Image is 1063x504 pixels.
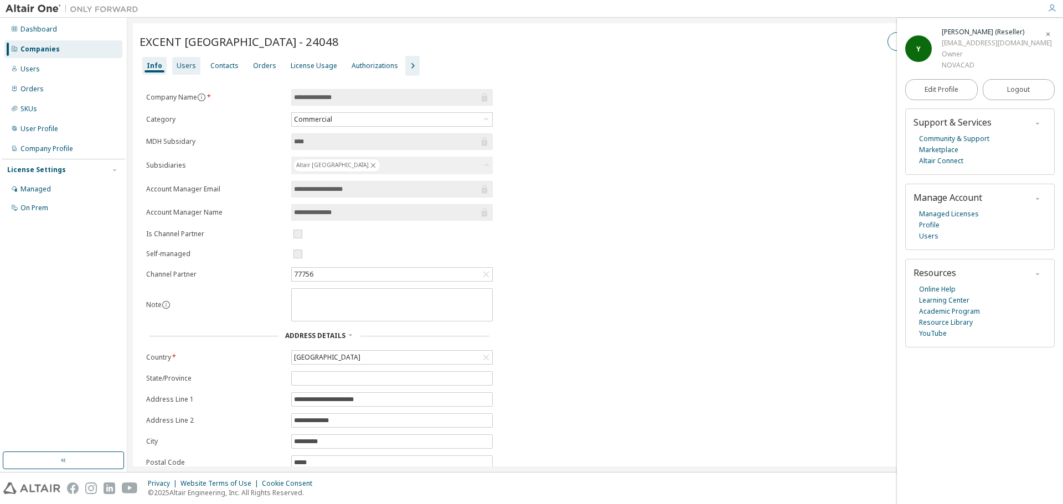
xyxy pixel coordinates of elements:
[925,85,958,94] span: Edit Profile
[919,317,973,328] a: Resource Library
[140,34,339,49] span: EXCENT [GEOGRAPHIC_DATA] - 24048
[20,45,60,54] div: Companies
[146,437,285,446] label: City
[942,60,1052,71] div: NOVACAD
[983,79,1055,100] button: Logout
[292,268,315,280] div: 77756
[291,61,337,70] div: License Usage
[20,144,73,153] div: Company Profile
[162,300,171,309] button: information
[20,204,48,212] div: On Prem
[914,267,956,279] span: Resources
[919,328,947,339] a: YouTube
[177,61,196,70] div: Users
[210,61,239,70] div: Contacts
[6,3,144,14] img: Altair One
[285,331,345,340] span: Address Details
[146,395,285,404] label: Address Line 1
[7,165,66,174] div: License Settings
[146,230,285,238] label: Is Channel Partner
[914,116,992,128] span: Support & Services
[146,458,285,467] label: Postal Code
[104,482,115,494] img: linkedin.svg
[146,185,285,194] label: Account Manager Email
[916,44,921,54] span: Y
[919,220,940,231] a: Profile
[67,482,79,494] img: facebook.svg
[919,144,958,155] a: Marketplace
[20,124,58,133] div: User Profile
[146,270,285,279] label: Channel Partner
[146,208,285,217] label: Account Manager Name
[148,479,180,488] div: Privacy
[919,295,969,306] a: Learning Center
[292,113,334,126] div: Commercial
[122,482,138,494] img: youtube.svg
[20,25,57,34] div: Dashboard
[146,374,285,383] label: State/Province
[942,38,1052,49] div: [EMAIL_ADDRESS][DOMAIN_NAME]
[919,155,963,167] a: Altair Connect
[919,306,980,317] a: Academic Program
[914,191,982,204] span: Manage Account
[146,353,285,362] label: Country
[919,209,979,220] a: Managed Licenses
[887,32,953,51] button: Activity Log
[919,133,989,144] a: Community & Support
[146,137,285,146] label: MDH Subsidary
[20,185,51,194] div: Managed
[905,79,978,100] a: Edit Profile
[262,479,319,488] div: Cookie Consent
[291,157,493,174] div: Altair [GEOGRAPHIC_DATA]
[146,161,285,170] label: Subsidiaries
[146,300,162,309] label: Note
[146,93,285,102] label: Company Name
[20,65,40,74] div: Users
[292,351,492,364] div: [GEOGRAPHIC_DATA]
[180,479,262,488] div: Website Terms of Use
[919,231,938,242] a: Users
[253,61,276,70] div: Orders
[3,482,60,494] img: altair_logo.svg
[352,61,398,70] div: Authorizations
[146,115,285,124] label: Category
[1007,84,1030,95] span: Logout
[197,93,206,102] button: information
[146,250,285,258] label: Self-managed
[20,105,37,113] div: SKUs
[147,61,162,70] div: Info
[148,488,319,497] p: © 2025 Altair Engineering, Inc. All Rights Reserved.
[85,482,97,494] img: instagram.svg
[942,27,1052,38] div: Yohann BIRAN (Reseller)
[292,113,492,126] div: Commercial
[292,268,492,281] div: 77756
[146,416,285,425] label: Address Line 2
[20,85,44,93] div: Orders
[942,49,1052,60] div: Owner
[292,351,362,363] div: [GEOGRAPHIC_DATA]
[293,159,380,172] div: Altair [GEOGRAPHIC_DATA]
[919,284,956,295] a: Online Help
